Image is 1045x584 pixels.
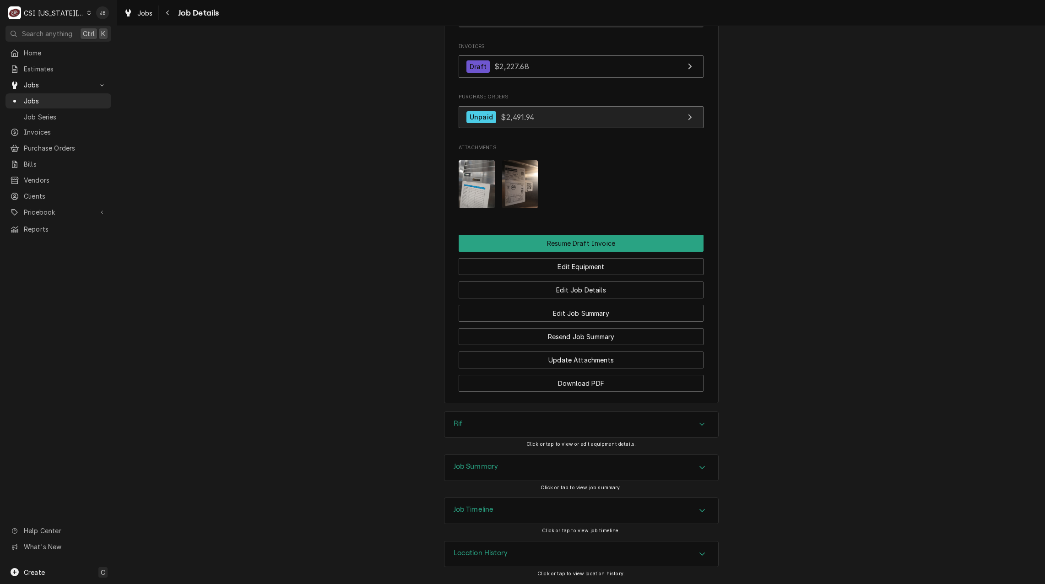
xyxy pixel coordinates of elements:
[459,322,704,345] div: Button Group Row
[454,462,498,471] h3: Job Summary
[24,191,107,201] span: Clients
[459,144,704,151] span: Attachments
[444,541,718,567] div: Accordion Header
[22,29,72,38] span: Search anything
[5,157,111,172] a: Bills
[459,375,704,392] button: Download PDF
[5,93,111,108] a: Jobs
[24,143,107,153] span: Purchase Orders
[24,127,107,137] span: Invoices
[137,8,153,18] span: Jobs
[96,6,109,19] div: Joshua Bennett's Avatar
[444,498,718,524] button: Accordion Details Expand Trigger
[5,77,111,92] a: Go to Jobs
[459,43,704,82] div: Invoices
[444,497,719,524] div: Job Timeline
[459,345,704,368] div: Button Group Row
[459,258,704,275] button: Edit Equipment
[101,568,105,577] span: C
[444,411,719,438] div: Rif
[459,93,704,133] div: Purchase Orders
[459,298,704,322] div: Button Group Row
[537,571,625,577] span: Click or tap to view location history.
[459,93,704,101] span: Purchase Orders
[5,523,111,538] a: Go to Help Center
[24,8,84,18] div: CSI [US_STATE][GEOGRAPHIC_DATA]
[454,419,462,428] h3: Rif
[444,541,718,567] button: Accordion Details Expand Trigger
[444,455,718,481] button: Accordion Details Expand Trigger
[459,106,704,129] a: View Purchase Order
[444,454,719,481] div: Job Summary
[24,526,106,535] span: Help Center
[459,305,704,322] button: Edit Job Summary
[24,568,45,576] span: Create
[24,542,106,552] span: What's New
[444,412,718,438] button: Accordion Details Expand Trigger
[459,160,495,208] img: dubYsxbER7SUAbjCPWw8
[24,159,107,169] span: Bills
[541,485,621,491] span: Click or tap to view job summary.
[459,55,704,78] a: View Invoice
[101,29,105,38] span: K
[5,539,111,554] a: Go to What's New
[526,441,636,447] span: Click or tap to view or edit equipment details.
[161,5,175,20] button: Navigate back
[24,224,107,234] span: Reports
[502,160,538,208] img: PTwTqklpQsmL3Y6BHIjH
[459,328,704,345] button: Resend Job Summary
[454,549,508,557] h3: Location History
[5,205,111,220] a: Go to Pricebook
[459,252,704,275] div: Button Group Row
[459,368,704,392] div: Button Group Row
[459,275,704,298] div: Button Group Row
[459,43,704,50] span: Invoices
[5,189,111,204] a: Clients
[5,124,111,140] a: Invoices
[24,64,107,74] span: Estimates
[444,541,719,568] div: Location History
[466,60,490,73] div: Draft
[459,235,704,252] button: Resume Draft Invoice
[444,455,718,481] div: Accordion Header
[459,351,704,368] button: Update Attachments
[8,6,21,19] div: CSI Kansas City's Avatar
[454,505,494,514] h3: Job Timeline
[5,173,111,188] a: Vendors
[5,141,111,156] a: Purchase Orders
[466,111,496,124] div: Unpaid
[459,153,704,216] span: Attachments
[24,112,107,122] span: Job Series
[5,45,111,60] a: Home
[5,109,111,124] a: Job Series
[459,235,704,392] div: Button Group
[459,281,704,298] button: Edit Job Details
[5,26,111,42] button: Search anythingCtrlK
[175,7,219,19] span: Job Details
[24,80,93,90] span: Jobs
[459,144,704,216] div: Attachments
[8,6,21,19] div: C
[501,112,534,121] span: $2,491.94
[24,207,93,217] span: Pricebook
[5,61,111,76] a: Estimates
[96,6,109,19] div: JB
[24,48,107,58] span: Home
[24,96,107,106] span: Jobs
[5,222,111,237] a: Reports
[494,62,529,71] span: $2,227.68
[24,175,107,185] span: Vendors
[542,528,620,534] span: Click or tap to view job timeline.
[459,235,704,252] div: Button Group Row
[83,29,95,38] span: Ctrl
[444,412,718,438] div: Accordion Header
[120,5,157,21] a: Jobs
[444,498,718,524] div: Accordion Header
